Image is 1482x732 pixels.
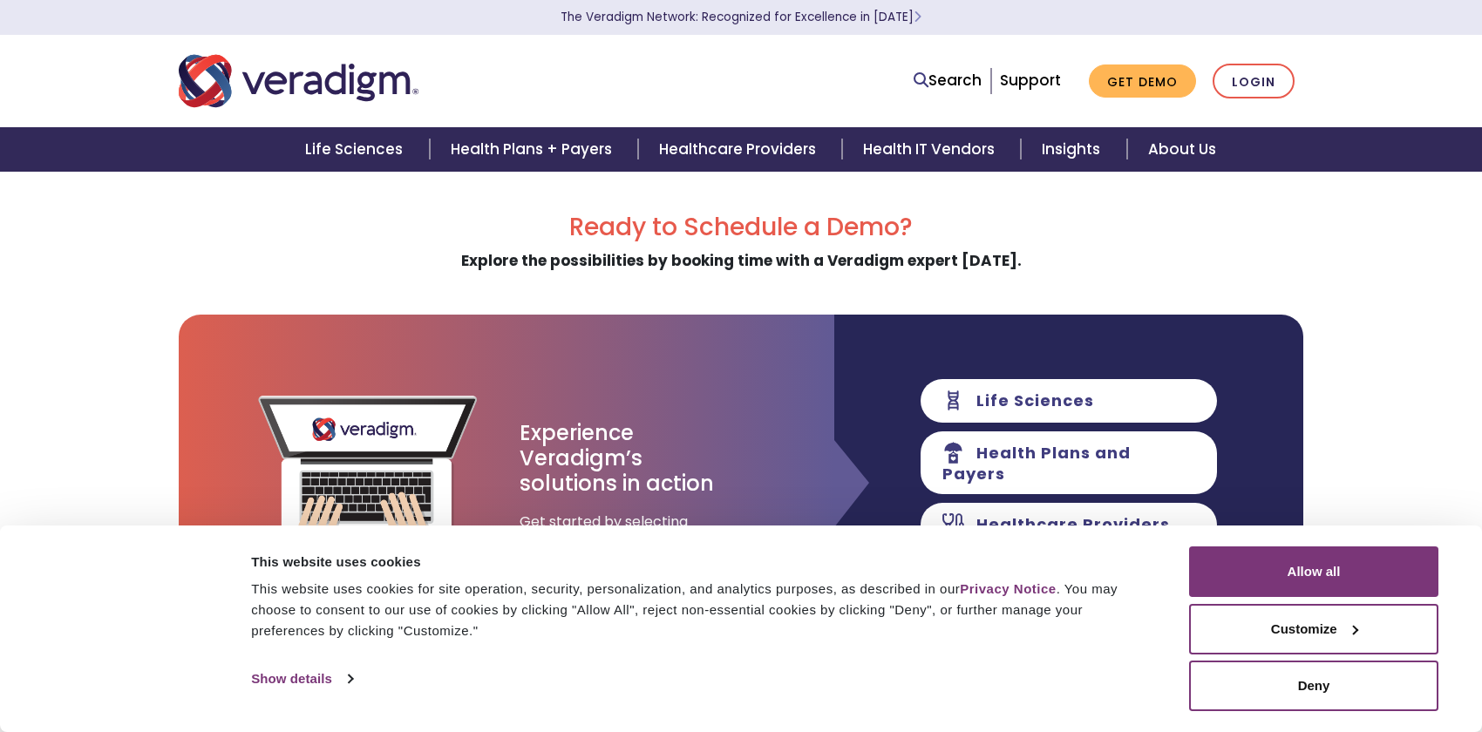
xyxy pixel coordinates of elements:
h3: Experience Veradigm’s solutions in action [520,421,716,496]
a: Get Demo [1089,64,1196,98]
a: Login [1213,64,1295,99]
a: Health IT Vendors [842,127,1021,172]
a: Healthcare Providers [638,127,842,172]
button: Deny [1189,661,1438,711]
h2: Ready to Schedule a Demo? [179,213,1303,242]
div: This website uses cookies for site operation, security, personalization, and analytics purposes, ... [251,579,1150,641]
span: Learn More [914,9,921,25]
a: About Us [1127,127,1237,172]
a: Life Sciences [284,127,429,172]
div: This website uses cookies [251,552,1150,573]
a: Insights [1021,127,1126,172]
a: Show details [251,666,352,692]
a: Privacy Notice [960,581,1056,596]
span: Get started by selecting a category and filling out a short form. [520,511,694,578]
a: Support [1000,70,1061,91]
button: Allow all [1189,546,1438,597]
a: Search [914,69,982,92]
strong: Explore the possibilities by booking time with a Veradigm expert [DATE]. [461,250,1022,271]
img: Veradigm logo [179,52,418,110]
a: Health Plans + Payers [430,127,638,172]
button: Customize [1189,604,1438,654]
a: The Veradigm Network: Recognized for Excellence in [DATE]Learn More [561,9,921,25]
